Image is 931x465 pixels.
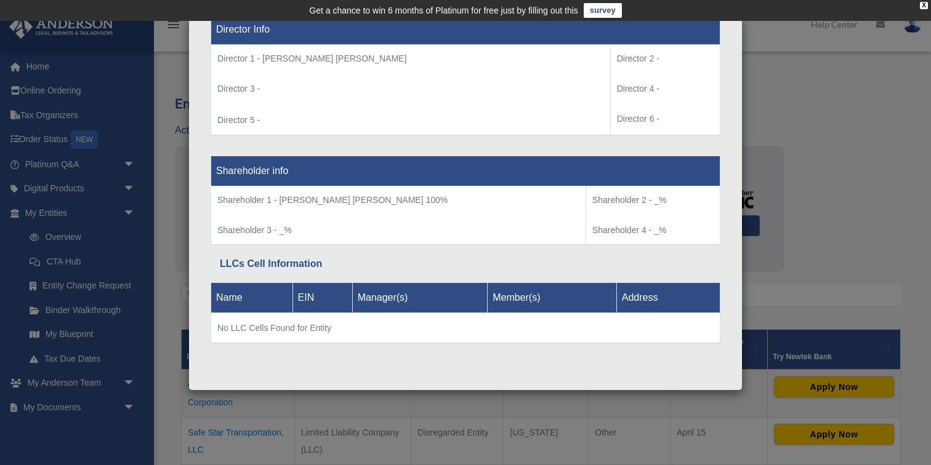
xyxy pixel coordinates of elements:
[217,81,604,97] p: Director 3 -
[309,3,578,18] div: Get a chance to win 6 months of Platinum for free just by filling out this
[211,15,720,45] th: Director Info
[920,2,928,9] div: close
[352,282,488,312] th: Manager(s)
[292,282,352,312] th: EIN
[584,3,622,18] a: survey
[211,282,293,312] th: Name
[217,223,579,238] p: Shareholder 3 - _%
[211,156,720,186] th: Shareholder info
[592,193,714,208] p: Shareholder 2 - _%
[217,193,579,208] p: Shareholder 1 - [PERSON_NAME] [PERSON_NAME] 100%
[617,81,714,97] p: Director 4 -
[592,223,714,238] p: Shareholder 4 - _%
[220,255,711,272] div: LLCs Cell Information
[217,51,604,66] p: Director 1 - [PERSON_NAME] [PERSON_NAME]
[617,51,714,66] p: Director 2 -
[211,312,720,343] td: No LLC Cells Found for Entity
[616,282,720,312] th: Address
[211,45,611,136] td: Director 5 -
[488,282,617,312] th: Member(s)
[617,111,714,127] p: Director 6 -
